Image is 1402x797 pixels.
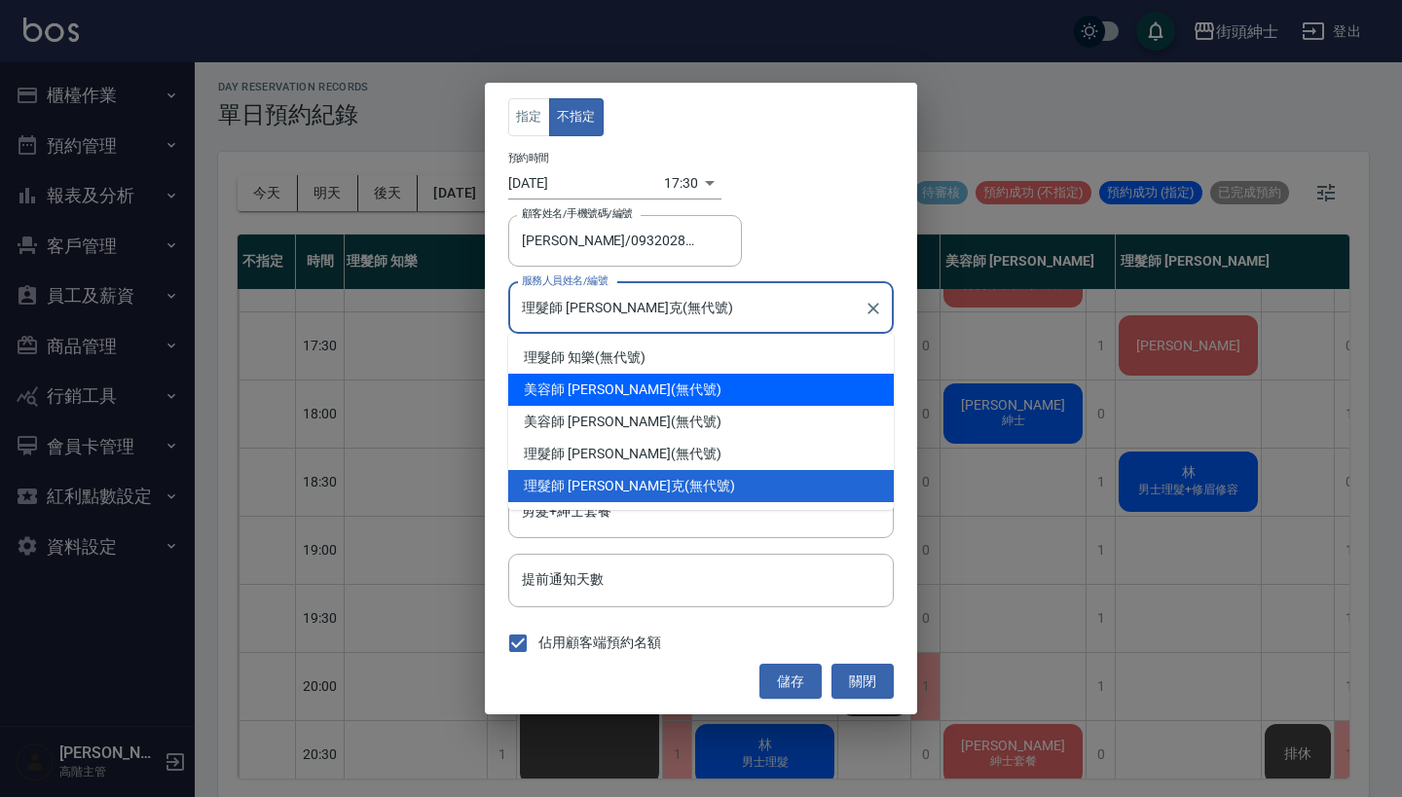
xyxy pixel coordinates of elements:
span: 理髮師 [PERSON_NAME] [524,444,671,464]
button: 關閉 [831,664,894,700]
button: 不指定 [549,98,604,136]
div: 17:30 [664,167,698,199]
span: 美容師 [PERSON_NAME] [524,380,671,400]
button: Clear [860,295,887,322]
button: 儲存 [759,664,822,700]
input: Choose date, selected date is 2025-10-09 [508,167,664,199]
div: (無代號) [508,374,894,406]
span: 理髮師 知樂 [524,347,595,368]
label: 顧客姓名/手機號碼/編號 [522,206,633,221]
span: 美容師 [PERSON_NAME] [524,412,671,432]
label: 預約時間 [508,150,549,164]
span: 佔用顧客端預約名額 [538,633,661,653]
button: 指定 [508,98,550,136]
div: (無代號) [508,406,894,438]
div: (無代號) [508,342,894,374]
label: 服務人員姓名/編號 [522,273,608,288]
span: 理髮師 [PERSON_NAME]克 [524,476,684,496]
div: (無代號) [508,438,894,470]
div: (無代號) [508,470,894,502]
